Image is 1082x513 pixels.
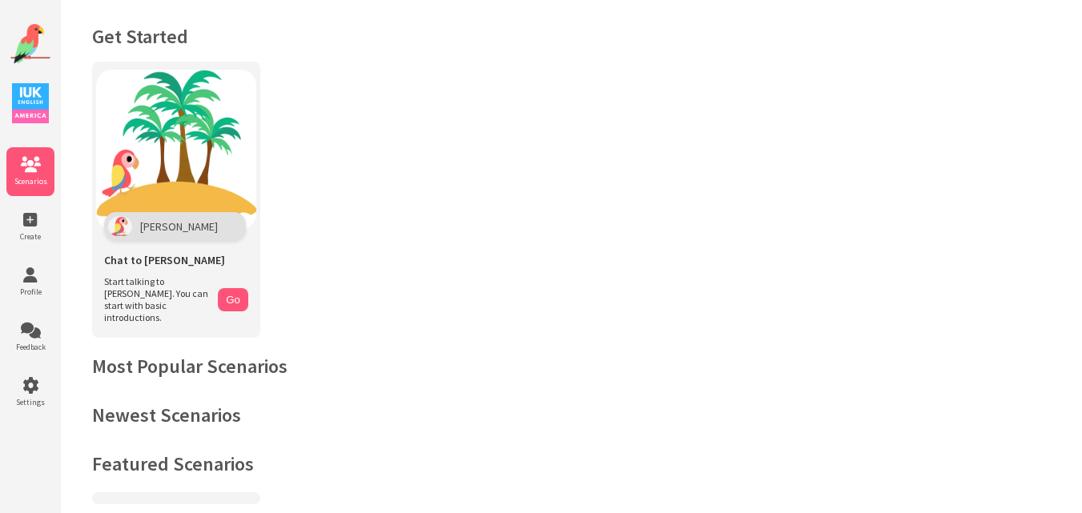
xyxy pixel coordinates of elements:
[6,397,54,407] span: Settings
[6,287,54,297] span: Profile
[92,354,1050,379] h2: Most Popular Scenarios
[104,275,210,323] span: Start talking to [PERSON_NAME]. You can start with basic introductions.
[104,253,225,267] span: Chat to [PERSON_NAME]
[92,403,1050,427] h2: Newest Scenarios
[218,288,248,311] button: Go
[92,451,1050,476] h2: Featured Scenarios
[10,24,50,64] img: Website Logo
[92,24,1050,49] h1: Get Started
[6,342,54,352] span: Feedback
[140,219,218,234] span: [PERSON_NAME]
[96,70,256,230] img: Chat with Polly
[108,216,132,237] img: Polly
[12,83,49,123] img: IUK Logo
[6,231,54,242] span: Create
[6,176,54,186] span: Scenarios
